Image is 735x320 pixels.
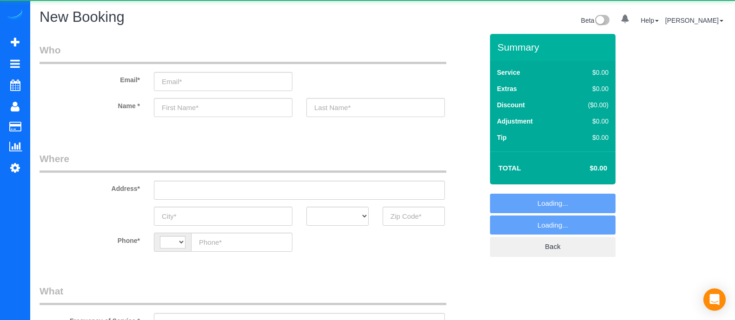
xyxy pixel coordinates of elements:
div: $0.00 [569,84,609,93]
legend: What [40,284,446,305]
label: Tip [497,133,507,142]
h4: $0.00 [562,164,607,172]
input: City* [154,207,292,226]
label: Address* [33,181,147,193]
div: ($0.00) [569,100,609,110]
img: New interface [594,15,609,27]
img: Automaid Logo [6,9,24,22]
span: New Booking [40,9,125,25]
div: $0.00 [569,117,609,126]
legend: Where [40,152,446,173]
label: Discount [497,100,525,110]
input: Last Name* [306,98,445,117]
input: Zip Code* [383,207,445,226]
label: Name * [33,98,147,111]
input: First Name* [154,98,292,117]
legend: Who [40,43,446,64]
label: Phone* [33,233,147,245]
input: Phone* [191,233,292,252]
strong: Total [498,164,521,172]
label: Extras [497,84,517,93]
h3: Summary [497,42,611,52]
label: Adjustment [497,117,533,126]
div: $0.00 [569,68,609,77]
div: $0.00 [569,133,609,142]
a: Help [641,17,659,24]
a: Back [490,237,616,256]
div: Open Intercom Messenger [703,288,726,311]
label: Service [497,68,520,77]
a: Beta [581,17,610,24]
input: Email* [154,72,292,91]
label: Email* [33,72,147,85]
a: [PERSON_NAME] [665,17,723,24]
